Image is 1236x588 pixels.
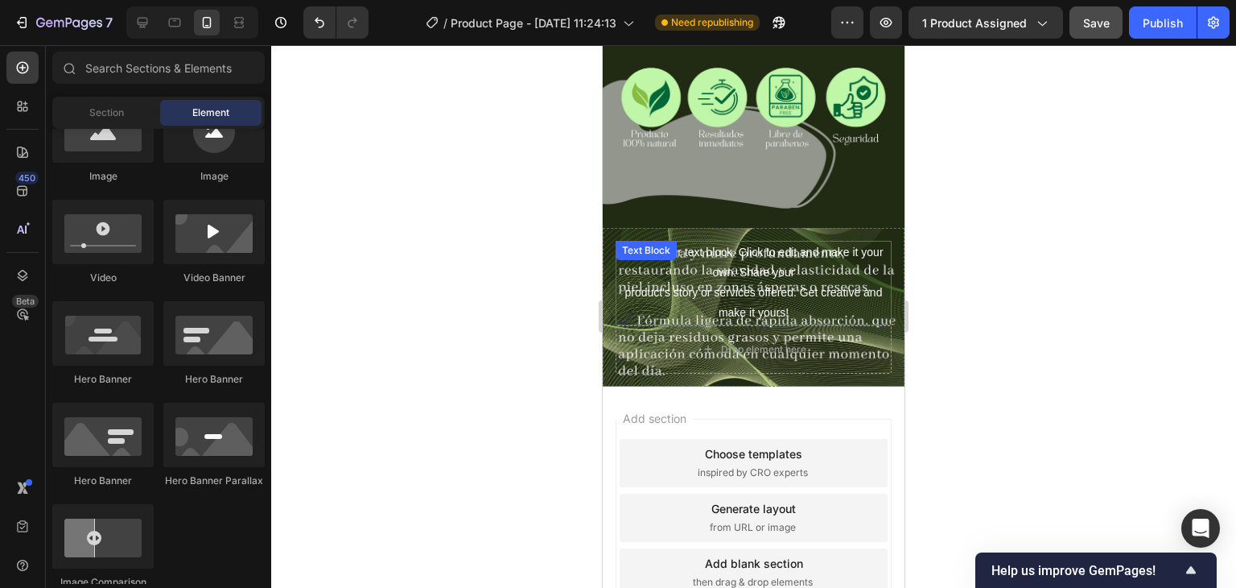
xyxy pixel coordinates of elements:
[52,372,154,387] div: Hero Banner
[105,13,113,32] p: 7
[163,169,265,184] div: Image
[303,6,369,39] div: Undo/Redo
[443,14,447,31] span: /
[163,271,265,285] div: Video Banner
[991,561,1201,580] button: Show survey - Help us improve GemPages!
[163,372,265,387] div: Hero Banner
[52,474,154,488] div: Hero Banner
[6,6,120,39] button: 7
[1083,16,1110,30] span: Save
[1143,14,1183,31] div: Publish
[1069,6,1123,39] button: Save
[1129,6,1197,39] button: Publish
[90,530,210,545] span: then drag & drop elements
[1181,509,1220,548] div: Open Intercom Messenger
[908,6,1063,39] button: 1 product assigned
[922,14,1027,31] span: 1 product assigned
[671,15,753,30] span: Need republishing
[15,172,39,184] div: 450
[192,106,229,120] span: Element
[12,295,39,308] div: Beta
[603,45,904,588] iframe: Design area
[991,563,1181,578] span: Help us improve GemPages!
[52,271,154,285] div: Video
[52,169,154,184] div: Image
[89,106,124,120] span: Section
[451,14,616,31] span: Product Page - [DATE] 11:24:13
[52,52,265,84] input: Search Sections & Elements
[163,474,265,488] div: Hero Banner Parallax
